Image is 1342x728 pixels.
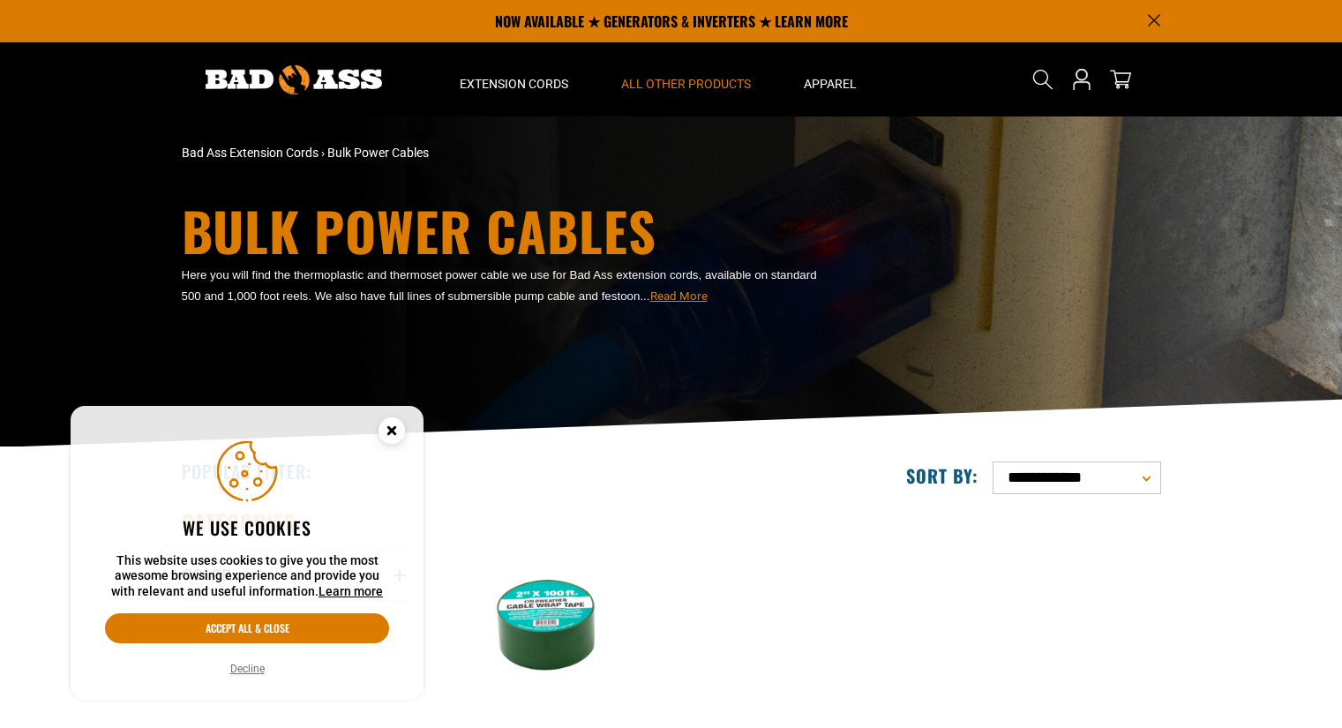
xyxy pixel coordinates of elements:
[327,146,429,160] span: Bulk Power Cables
[621,76,751,92] span: All Other Products
[71,406,424,701] aside: Cookie Consent
[105,516,389,539] h2: We use cookies
[434,517,656,720] img: Green
[182,268,817,303] span: Here you will find the thermoplastic and thermoset power cable we use for Bad Ass extension cords...
[777,42,883,116] summary: Apparel
[804,76,857,92] span: Apparel
[182,144,826,162] nav: breadcrumbs
[906,464,978,487] label: Sort by:
[182,204,826,257] h1: Bulk Power Cables
[225,660,270,678] button: Decline
[595,42,777,116] summary: All Other Products
[433,42,595,116] summary: Extension Cords
[182,146,319,160] a: Bad Ass Extension Cords
[1029,65,1057,94] summary: Search
[460,76,568,92] span: Extension Cords
[206,65,382,94] img: Bad Ass Extension Cords
[319,584,383,598] a: Learn more
[650,289,708,303] span: Read More
[105,613,389,643] button: Accept all & close
[321,146,325,160] span: ›
[105,553,389,600] p: This website uses cookies to give you the most awesome browsing experience and provide you with r...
